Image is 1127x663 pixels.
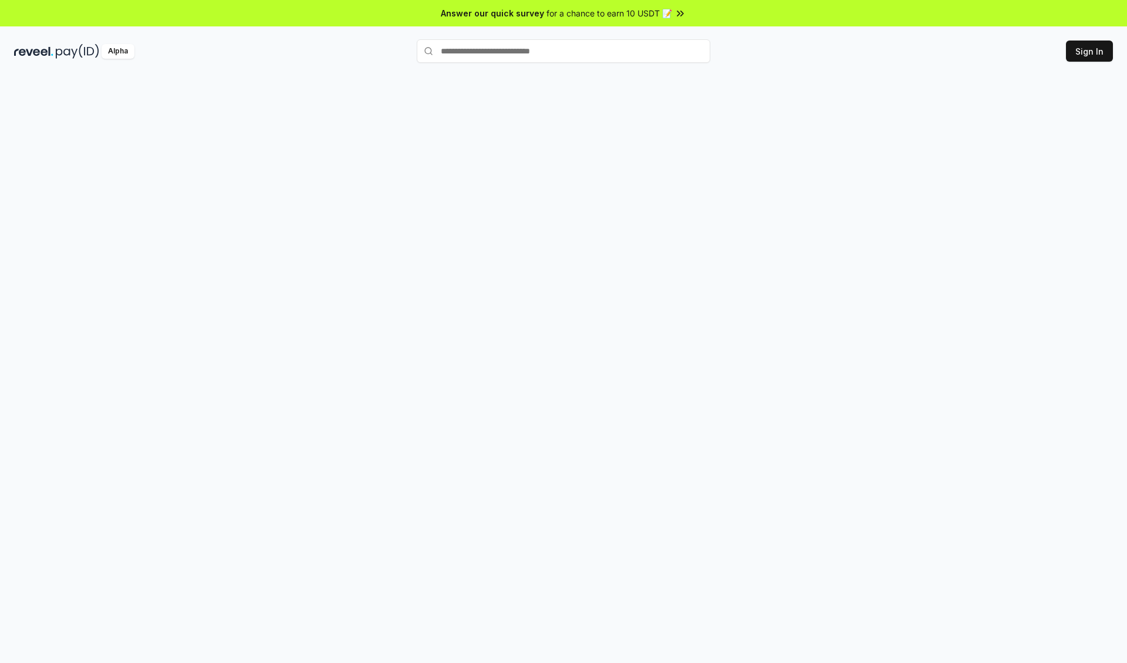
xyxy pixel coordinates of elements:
span: Answer our quick survey [441,7,544,19]
div: Alpha [102,44,134,59]
button: Sign In [1066,41,1113,62]
img: pay_id [56,44,99,59]
img: reveel_dark [14,44,53,59]
span: for a chance to earn 10 USDT 📝 [546,7,672,19]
